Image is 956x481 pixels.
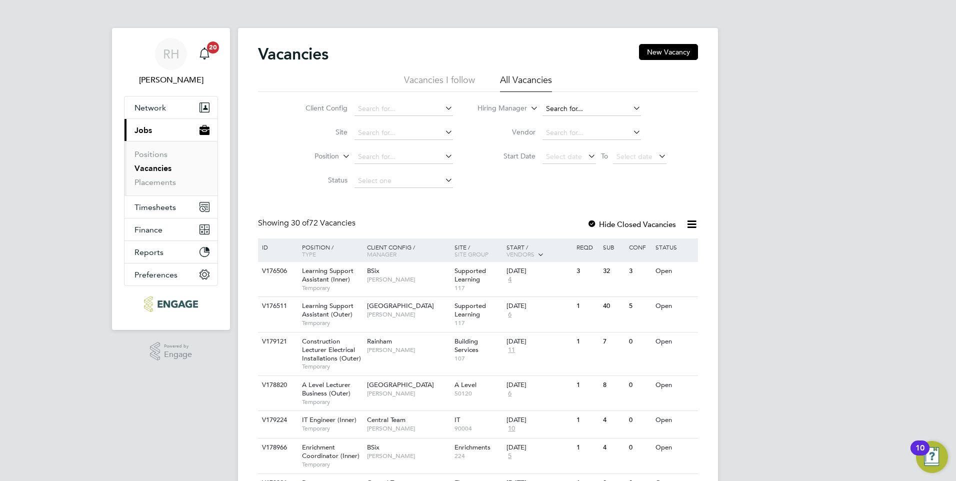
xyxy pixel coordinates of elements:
[454,301,486,318] span: Supported Learning
[124,241,217,263] button: Reports
[258,218,357,228] div: Showing
[124,96,217,118] button: Network
[616,152,652,161] span: Select date
[506,250,534,258] span: Vendors
[367,380,434,389] span: [GEOGRAPHIC_DATA]
[291,218,309,228] span: 30 of
[367,415,405,424] span: Central Team
[469,103,527,113] label: Hiring Manager
[290,127,347,136] label: Site
[302,380,350,397] span: A Level Lecturer Business (Outer)
[134,225,162,234] span: Finance
[454,319,502,327] span: 117
[454,443,490,451] span: Enrichments
[259,411,294,429] div: V179224
[302,362,362,370] span: Temporary
[367,250,396,258] span: Manager
[598,149,611,162] span: To
[454,424,502,432] span: 90004
[259,297,294,315] div: V176511
[454,389,502,397] span: 50120
[454,284,502,292] span: 117
[164,350,192,359] span: Engage
[354,174,453,188] input: Select one
[134,125,152,135] span: Jobs
[302,398,362,406] span: Temporary
[302,284,362,292] span: Temporary
[587,219,676,229] label: Hide Closed Vacancies
[354,126,453,140] input: Search for...
[574,438,600,457] div: 1
[194,38,214,70] a: 20
[478,151,535,160] label: Start Date
[653,411,696,429] div: Open
[124,218,217,240] button: Finance
[134,103,166,112] span: Network
[916,441,948,473] button: Open Resource Center, 10 new notifications
[506,389,513,398] span: 6
[367,452,449,460] span: [PERSON_NAME]
[454,337,478,354] span: Building Services
[506,416,571,424] div: [DATE]
[367,346,449,354] span: [PERSON_NAME]
[506,337,571,346] div: [DATE]
[291,218,355,228] span: 72 Vacancies
[454,266,486,283] span: Supported Learning
[258,44,328,64] h2: Vacancies
[290,103,347,112] label: Client Config
[454,452,502,460] span: 224
[600,376,626,394] div: 8
[134,163,171,173] a: Vacancies
[653,297,696,315] div: Open
[546,152,582,161] span: Select date
[302,415,356,424] span: IT Engineer (Inner)
[302,250,316,258] span: Type
[626,376,652,394] div: 0
[302,460,362,468] span: Temporary
[124,119,217,141] button: Jobs
[574,332,600,351] div: 1
[653,262,696,280] div: Open
[290,175,347,184] label: Status
[626,262,652,280] div: 3
[574,297,600,315] div: 1
[124,141,217,195] div: Jobs
[367,424,449,432] span: [PERSON_NAME]
[367,266,379,275] span: BSix
[367,275,449,283] span: [PERSON_NAME]
[653,376,696,394] div: Open
[506,346,516,354] span: 11
[124,296,218,312] a: Go to home page
[506,302,571,310] div: [DATE]
[915,448,924,461] div: 10
[302,319,362,327] span: Temporary
[124,196,217,218] button: Timesheets
[134,202,176,212] span: Timesheets
[302,301,353,318] span: Learning Support Assistant (Outer)
[653,438,696,457] div: Open
[259,238,294,255] div: ID
[124,263,217,285] button: Preferences
[354,102,453,116] input: Search for...
[367,337,392,345] span: Rainham
[367,443,379,451] span: BSix
[653,238,696,255] div: Status
[639,44,698,60] button: New Vacancy
[600,262,626,280] div: 32
[626,411,652,429] div: 0
[124,38,218,86] a: RH[PERSON_NAME]
[574,262,600,280] div: 3
[364,238,452,262] div: Client Config /
[124,74,218,86] span: Rufena Haque
[452,238,504,262] div: Site /
[259,262,294,280] div: V176506
[600,438,626,457] div: 4
[653,332,696,351] div: Open
[134,177,176,187] a: Placements
[574,376,600,394] div: 1
[367,389,449,397] span: [PERSON_NAME]
[506,381,571,389] div: [DATE]
[600,297,626,315] div: 40
[454,380,476,389] span: A Level
[626,238,652,255] div: Conf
